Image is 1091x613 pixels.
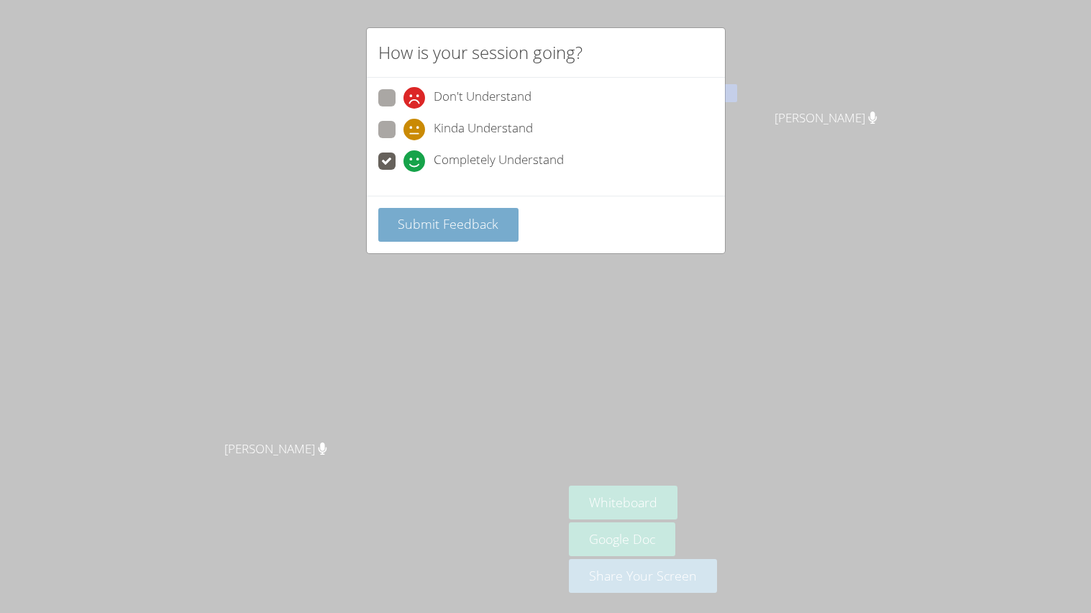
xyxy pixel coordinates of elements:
button: Submit Feedback [378,208,519,242]
h2: How is your session going? [378,40,583,65]
span: Don't Understand [434,87,531,109]
span: Completely Understand [434,150,564,172]
span: Submit Feedback [398,215,498,232]
span: Kinda Understand [434,119,533,140]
